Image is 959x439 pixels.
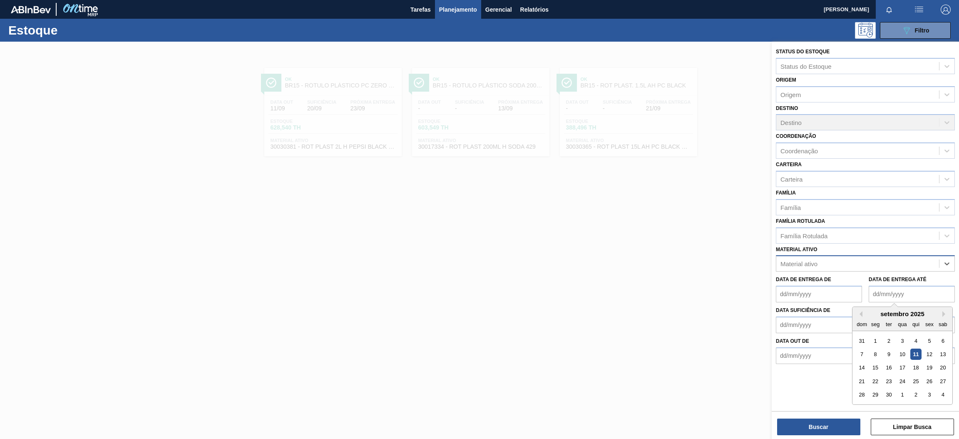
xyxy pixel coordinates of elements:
img: userActions [914,5,924,15]
label: Material ativo [776,247,817,252]
div: Pogramando: nenhum usuário selecionado [855,22,876,39]
div: Choose sábado, 27 de setembro de 2025 [937,376,949,387]
div: Choose quarta-feira, 10 de setembro de 2025 [897,349,908,360]
div: qua [897,319,908,330]
label: Data de Entrega até [869,277,927,282]
div: Choose quinta-feira, 11 de setembro de 2025 [910,349,922,360]
label: Status do Estoque [776,49,830,55]
div: Família [780,204,801,211]
input: dd/mm/yyyy [869,286,955,302]
div: Coordenação [780,147,818,155]
img: Logout [941,5,951,15]
div: month 2025-09 [855,334,949,402]
div: ter [883,319,894,330]
div: Choose domingo, 14 de setembro de 2025 [856,362,867,374]
div: Choose sexta-feira, 19 de setembro de 2025 [924,362,935,374]
div: Choose segunda-feira, 29 de setembro de 2025 [870,389,881,401]
input: dd/mm/yyyy [776,317,862,333]
span: Tarefas [410,5,431,15]
div: Choose segunda-feira, 8 de setembro de 2025 [870,349,881,360]
div: Família Rotulada [780,232,827,239]
label: Data suficiência de [776,307,830,313]
label: Origem [776,77,796,83]
div: Carteira [780,175,802,182]
div: Choose domingo, 7 de setembro de 2025 [856,349,867,360]
div: Choose sábado, 6 de setembro de 2025 [937,335,949,347]
div: Choose sábado, 13 de setembro de 2025 [937,349,949,360]
button: Next Month [942,311,948,317]
div: Choose quinta-feira, 18 de setembro de 2025 [910,362,922,374]
div: Choose segunda-feira, 1 de setembro de 2025 [870,335,881,347]
div: sab [937,319,949,330]
label: Coordenação [776,133,816,139]
div: Choose segunda-feira, 22 de setembro de 2025 [870,376,881,387]
div: Origem [780,91,801,98]
div: Choose sábado, 20 de setembro de 2025 [937,362,949,374]
label: Data de Entrega de [776,277,831,282]
div: Choose sexta-feira, 3 de outubro de 2025 [924,389,935,401]
input: dd/mm/yyyy [776,286,862,302]
input: dd/mm/yyyy [776,347,862,364]
div: Choose terça-feira, 2 de setembro de 2025 [883,335,894,347]
div: Choose quarta-feira, 1 de outubro de 2025 [897,389,908,401]
div: Choose terça-feira, 9 de setembro de 2025 [883,349,894,360]
button: Previous Month [857,311,862,317]
label: Destino [776,105,798,111]
div: Choose quinta-feira, 2 de outubro de 2025 [910,389,922,401]
label: Família Rotulada [776,218,825,224]
h1: Estoque [8,25,136,35]
div: seg [870,319,881,330]
div: Choose quarta-feira, 3 de setembro de 2025 [897,335,908,347]
img: TNhmsLtSVTkK8tSr43FrP2fwEKptu5GPRR3wAAAABJRU5ErkJggg== [11,6,51,13]
div: Choose quinta-feira, 25 de setembro de 2025 [910,376,922,387]
div: Choose quarta-feira, 24 de setembro de 2025 [897,376,908,387]
div: sex [924,319,935,330]
label: Data out de [776,338,809,344]
div: Material ativo [780,260,817,267]
button: Filtro [880,22,951,39]
span: Filtro [915,27,929,34]
div: Choose terça-feira, 23 de setembro de 2025 [883,376,894,387]
span: Planejamento [439,5,477,15]
div: Choose sexta-feira, 5 de setembro de 2025 [924,335,935,347]
div: Choose domingo, 28 de setembro de 2025 [856,389,867,401]
div: Choose quinta-feira, 4 de setembro de 2025 [910,335,922,347]
div: dom [856,319,867,330]
div: Choose sexta-feira, 12 de setembro de 2025 [924,349,935,360]
div: Choose terça-feira, 30 de setembro de 2025 [883,389,894,401]
span: Gerencial [485,5,512,15]
button: Notificações [876,4,902,15]
div: Choose quarta-feira, 17 de setembro de 2025 [897,362,908,374]
div: Choose terça-feira, 16 de setembro de 2025 [883,362,894,374]
div: setembro 2025 [852,310,952,317]
div: Choose sábado, 4 de outubro de 2025 [937,389,949,401]
div: Status do Estoque [780,62,832,70]
label: Carteira [776,162,802,167]
div: Choose domingo, 31 de agosto de 2025 [856,335,867,347]
span: Relatórios [520,5,549,15]
div: qui [910,319,922,330]
div: Choose domingo, 21 de setembro de 2025 [856,376,867,387]
div: Choose segunda-feira, 15 de setembro de 2025 [870,362,881,374]
label: Família [776,190,796,196]
div: Choose sexta-feira, 26 de setembro de 2025 [924,376,935,387]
